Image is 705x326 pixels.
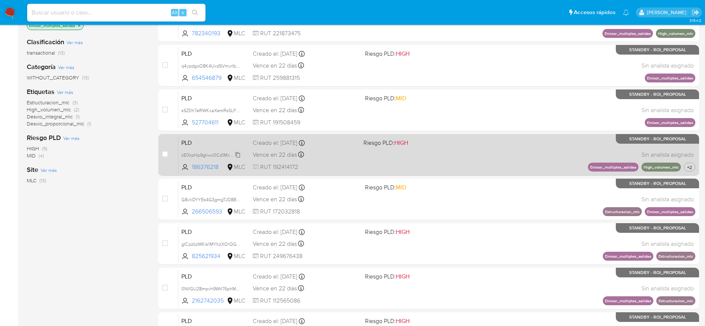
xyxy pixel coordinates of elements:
input: Buscar usuario o caso... [27,8,206,17]
button: search-icon [187,7,203,18]
span: 3.154.0 [689,17,701,23]
a: Notificaciones [623,9,629,16]
span: Accesos rápidos [574,9,615,16]
span: Alt [172,9,178,16]
span: s [182,9,184,16]
p: agustina.godoy@mercadolibre.com [647,9,689,16]
a: Salir [692,9,699,16]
